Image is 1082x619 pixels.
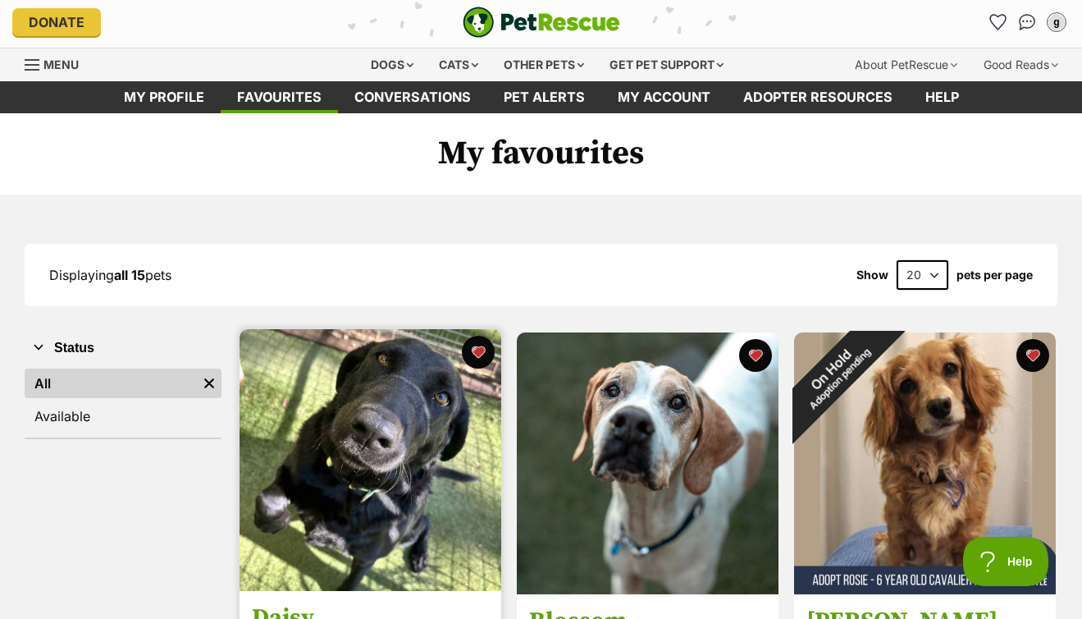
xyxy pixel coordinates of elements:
a: My account [601,81,727,113]
img: Daisy [240,329,501,591]
a: Favourites [221,81,338,113]
button: favourite [739,339,772,372]
span: Adoption pending [807,346,873,412]
div: Cats [427,48,490,81]
a: Adopter resources [727,81,909,113]
button: favourite [462,336,495,369]
a: Help [909,81,975,113]
div: Good Reads [972,48,1070,81]
strong: all 15 [114,267,145,283]
a: Conversations [1014,9,1040,35]
img: logo-e224e6f780fb5917bec1dbf3a21bbac754714ae5b6737aabdf751b685950b380.svg [463,7,620,38]
span: Show [856,268,888,282]
label: pets per page [956,268,1033,282]
a: conversations [338,81,487,113]
div: On Hold [763,301,906,445]
a: Remove filter [197,369,221,398]
div: Status [25,365,221,438]
iframe: Help Scout Beacon - Open [963,537,1049,586]
button: Status [25,337,221,359]
ul: Account quick links [984,9,1070,35]
div: Other pets [492,48,596,81]
img: Rosie - 6 Year Old Cavalier X [794,332,1056,594]
a: All [25,369,197,398]
button: My account [1043,9,1070,35]
a: Favourites [984,9,1011,35]
div: About PetRescue [843,48,969,81]
a: PetRescue [463,7,620,38]
a: Available [25,401,221,431]
img: Blossom [517,332,778,594]
a: Menu [25,48,90,78]
button: favourite [1016,339,1049,372]
span: Displaying pets [49,267,171,283]
a: Pet alerts [487,81,601,113]
div: g [1048,14,1065,30]
span: Menu [43,57,79,71]
a: Donate [12,8,101,36]
img: chat-41dd97257d64d25036548639549fe6c8038ab92f7586957e7f3b1b290dea8141.svg [1019,14,1036,30]
a: On HoldAdoption pending [794,581,1056,598]
div: Get pet support [598,48,735,81]
div: Dogs [359,48,425,81]
a: My profile [107,81,221,113]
